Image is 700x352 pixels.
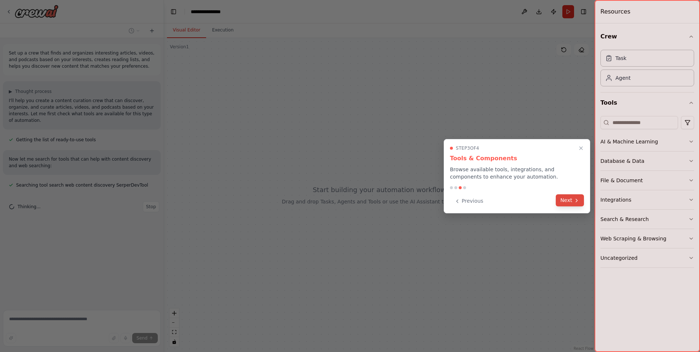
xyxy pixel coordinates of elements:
[577,144,585,153] button: Close walkthrough
[450,166,584,180] p: Browse available tools, integrations, and components to enhance your automation.
[556,194,584,206] button: Next
[168,7,179,17] button: Hide left sidebar
[450,195,488,207] button: Previous
[450,154,584,163] h3: Tools & Components
[456,145,479,151] span: Step 3 of 4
